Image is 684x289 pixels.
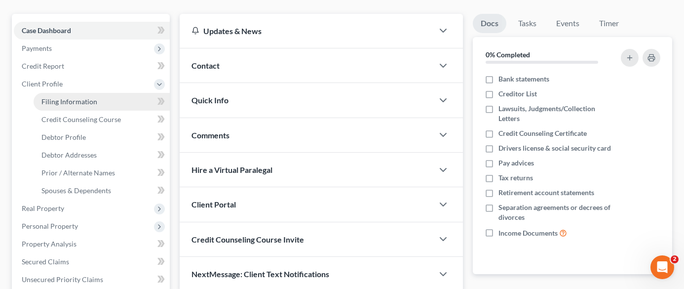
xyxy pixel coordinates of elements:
span: Credit Report [22,62,64,70]
span: Spouses & Dependents [41,186,111,195]
span: Income Documents [498,228,558,238]
a: Debtor Addresses [34,146,170,164]
span: Separation agreements or decrees of divorces [498,203,614,222]
a: Unsecured Priority Claims [14,271,170,289]
span: Bank statements [498,74,549,84]
span: Drivers license & social security card [498,143,611,153]
span: NextMessage: Client Text Notifications [191,269,329,279]
span: Comments [191,130,229,140]
div: Updates & News [191,26,421,36]
span: Credit Counseling Course [41,115,121,124]
span: Debtor Addresses [41,151,97,159]
iframe: Intercom live chat [650,255,674,279]
a: Property Analysis [14,235,170,253]
span: Client Profile [22,80,63,88]
span: Unsecured Priority Claims [22,275,103,284]
span: Payments [22,44,52,52]
span: Tax returns [498,173,533,183]
span: Credit Counseling Course Invite [191,235,304,244]
span: Quick Info [191,95,228,105]
span: Credit Counseling Certificate [498,128,587,138]
a: Timer [591,14,627,33]
span: Case Dashboard [22,26,71,35]
span: Real Property [22,204,64,212]
span: Lawsuits, Judgments/Collection Letters [498,104,614,124]
span: Property Analysis [22,240,76,248]
span: Creditor List [498,89,537,99]
span: 2 [671,255,679,263]
span: Hire a Virtual Paralegal [191,165,272,174]
span: Prior / Alternate Names [41,168,115,177]
span: Debtor Profile [41,133,86,141]
a: Secured Claims [14,253,170,271]
a: Debtor Profile [34,128,170,146]
span: Pay advices [498,158,534,168]
span: Retirement account statements [498,188,594,198]
span: Filing Information [41,97,97,106]
strong: 0% Completed [486,50,530,59]
a: Case Dashboard [14,22,170,40]
a: Docs [473,14,506,33]
a: Prior / Alternate Names [34,164,170,182]
a: Filing Information [34,93,170,111]
span: Contact [191,61,220,70]
a: Events [548,14,587,33]
a: Credit Report [14,57,170,75]
span: Client Portal [191,200,236,209]
a: Spouses & Dependents [34,182,170,200]
a: Credit Counseling Course [34,111,170,128]
span: Secured Claims [22,257,69,266]
span: Personal Property [22,222,78,230]
a: Tasks [510,14,544,33]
